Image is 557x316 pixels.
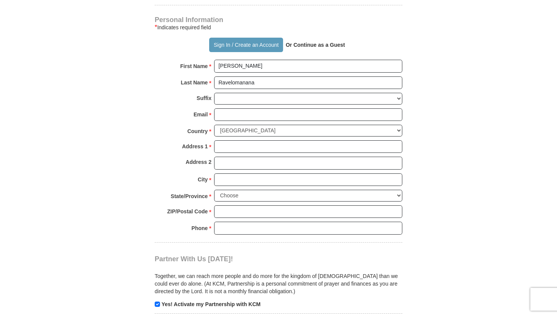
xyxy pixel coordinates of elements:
[155,255,233,263] span: Partner With Us [DATE]!
[171,191,208,202] strong: State/Province
[155,23,402,32] div: Indicates required field
[187,126,208,137] strong: Country
[182,141,208,152] strong: Address 1
[197,93,211,103] strong: Suffix
[286,42,345,48] strong: Or Continue as a Guest
[186,157,211,167] strong: Address 2
[162,301,261,307] strong: Yes! Activate my Partnership with KCM
[194,109,208,120] strong: Email
[180,61,208,71] strong: First Name
[167,206,208,217] strong: ZIP/Postal Code
[181,77,208,88] strong: Last Name
[198,174,208,185] strong: City
[155,272,402,295] p: Together, we can reach more people and do more for the kingdom of [DEMOGRAPHIC_DATA] than we coul...
[209,38,283,52] button: Sign In / Create an Account
[155,17,402,23] h4: Personal Information
[192,223,208,233] strong: Phone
